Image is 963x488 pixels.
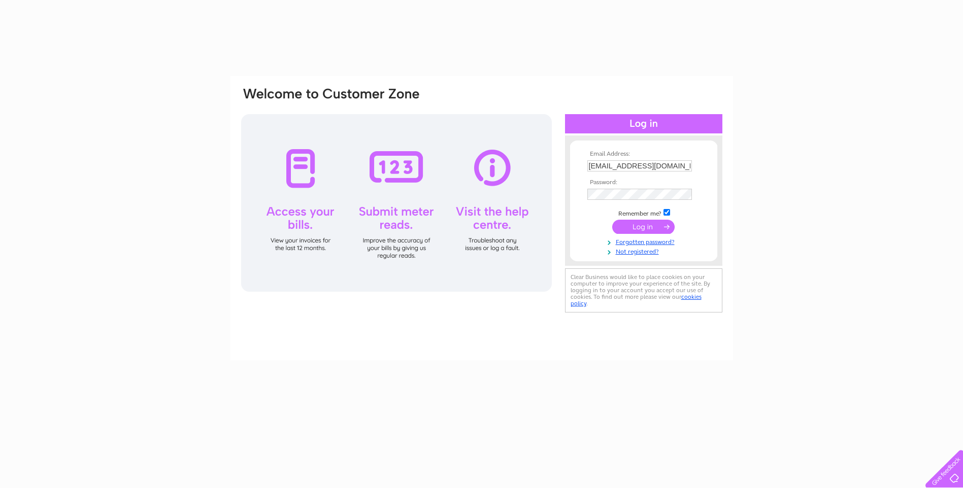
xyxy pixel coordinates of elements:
[565,268,722,312] div: Clear Business would like to place cookies on your computer to improve your experience of the sit...
[571,293,702,307] a: cookies policy
[585,179,703,186] th: Password:
[585,207,703,218] td: Remember me?
[585,151,703,158] th: Email Address:
[612,220,675,234] input: Submit
[587,236,703,246] a: Forgotten password?
[587,246,703,256] a: Not registered?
